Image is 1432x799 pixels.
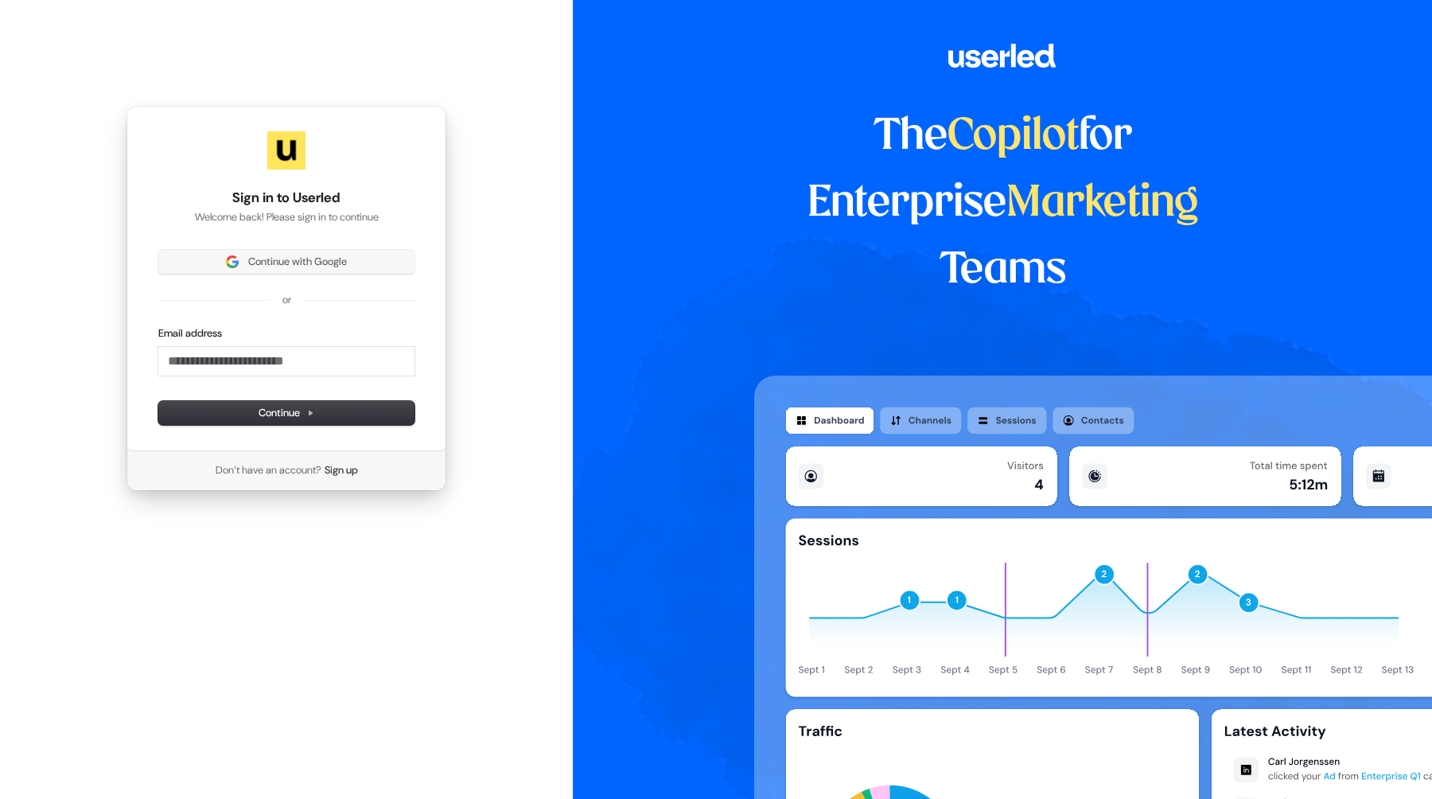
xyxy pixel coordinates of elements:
[158,189,414,208] h1: Sign in to Userled
[226,255,239,268] img: Sign in with Google
[754,103,1251,304] h1: The for Enterprise Teams
[216,463,321,477] span: Don’t have an account?
[282,293,291,307] p: or
[948,116,1079,158] span: Copilot
[259,406,314,420] span: Continue
[158,250,414,274] button: Sign in with GoogleContinue with Google
[1006,183,1199,224] span: Marketing
[158,210,414,224] p: Welcome back! Please sign in to continue
[248,255,347,269] span: Continue with Google
[267,131,305,170] img: Userled
[158,401,414,425] button: Continue
[158,326,222,341] label: Email address
[325,463,358,477] a: Sign up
